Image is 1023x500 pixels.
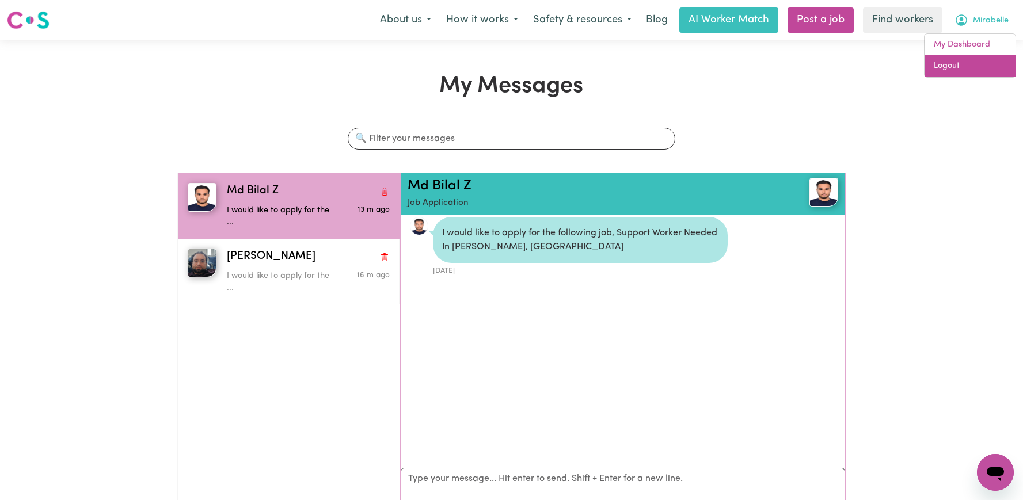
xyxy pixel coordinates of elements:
a: Post a job [788,7,854,33]
a: Md Bilal Z [408,179,471,193]
a: Careseekers logo [7,7,50,33]
button: Safety & resources [526,8,639,32]
img: Md Bilal Z [188,183,216,212]
input: 🔍 Filter your messages [348,128,675,150]
p: I would like to apply for the ... [227,270,336,295]
button: Delete conversation [379,249,390,264]
div: [DATE] [433,263,728,276]
span: Md Bilal Z [227,183,279,200]
p: I would like to apply for the ... [227,204,336,229]
div: My Account [924,33,1016,78]
img: View Md Bilal Z's profile [809,178,838,207]
span: [PERSON_NAME] [227,249,315,265]
button: My Account [947,8,1016,32]
button: About us [372,8,439,32]
p: Job Application [408,197,766,210]
span: Mirabelle [973,14,1009,27]
a: Md Bilal Z [766,178,838,207]
img: Careseekers logo [7,10,50,30]
button: Delete conversation [379,184,390,199]
button: Ahmad S[PERSON_NAME]Delete conversationI would like to apply for the ...Message sent on September... [178,239,400,304]
iframe: Button to launch messaging window [977,454,1014,491]
a: View Md Bilal Z's profile [410,217,428,235]
a: AI Worker Match [679,7,778,33]
div: I would like to apply for the following job, Support Worker Needed In [PERSON_NAME], [GEOGRAPHIC_... [433,217,728,263]
a: Find workers [863,7,942,33]
span: Message sent on September 4, 2025 [357,272,390,279]
button: Md Bilal ZMd Bilal ZDelete conversationI would like to apply for the ...Message sent on September... [178,173,400,239]
a: Logout [925,55,1016,77]
span: Message sent on September 4, 2025 [358,206,390,213]
img: Ahmad S [188,249,216,277]
button: How it works [439,8,526,32]
a: My Dashboard [925,34,1016,56]
h1: My Messages [177,72,846,100]
img: 29FA2EF9F38D42EFF676F524D9494E5D_avatar_blob [410,217,428,235]
a: Blog [639,7,675,33]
